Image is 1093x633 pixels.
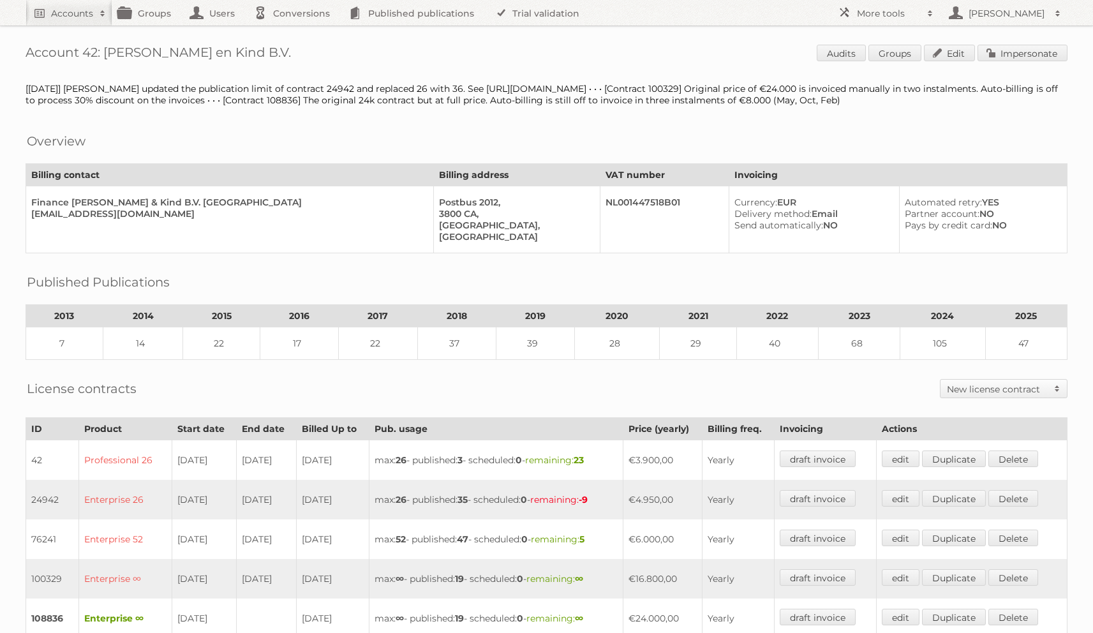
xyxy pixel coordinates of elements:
[31,208,423,220] div: [EMAIL_ADDRESS][DOMAIN_NAME]
[79,418,172,440] th: Product
[623,418,702,440] th: Price (yearly)
[922,569,986,586] a: Duplicate
[734,220,888,231] div: NO
[817,45,866,61] a: Audits
[26,164,434,186] th: Billing contact
[455,573,464,585] strong: 19
[439,231,590,242] div: [GEOGRAPHIC_DATA]
[79,519,172,559] td: Enterprise 52
[183,305,260,327] th: 2015
[296,440,369,480] td: [DATE]
[736,305,818,327] th: 2022
[31,197,423,208] div: Finance [PERSON_NAME] & Kind B.V. [GEOGRAPHIC_DATA]
[600,186,729,253] td: NL001447518B01
[922,530,986,546] a: Duplicate
[965,7,1048,20] h2: [PERSON_NAME]
[922,490,986,507] a: Duplicate
[905,197,982,208] span: Automated retry:
[396,613,404,624] strong: ∞
[27,379,137,398] h2: License contracts
[734,208,888,220] div: Email
[434,164,600,186] th: Billing address
[237,519,296,559] td: [DATE]
[417,327,496,360] td: 37
[579,533,584,545] strong: 5
[988,609,1038,625] a: Delete
[396,494,406,505] strong: 26
[600,164,729,186] th: VAT number
[882,569,919,586] a: edit
[526,613,583,624] span: remaining:
[525,454,584,466] span: remaining:
[183,327,260,360] td: 22
[439,220,590,231] div: [GEOGRAPHIC_DATA],
[905,197,1057,208] div: YES
[26,418,79,440] th: ID
[517,573,523,585] strong: 0
[900,305,985,327] th: 2024
[26,519,79,559] td: 76241
[172,480,237,519] td: [DATE]
[922,609,986,625] a: Duplicate
[26,440,79,480] td: 42
[905,208,979,220] span: Partner account:
[780,569,856,586] a: draft invoice
[455,613,464,624] strong: 19
[26,45,1067,64] h1: Account 42: [PERSON_NAME] en Kind B.V.
[26,83,1067,106] div: [[DATE]] [PERSON_NAME] updated the publication limit of contract 24942 and replaced 26 with 36. S...
[882,490,919,507] a: edit
[978,45,1067,61] a: Impersonate
[369,418,623,440] th: Pub. usage
[780,490,856,507] a: draft invoice
[575,573,583,585] strong: ∞
[985,305,1067,327] th: 2025
[660,327,737,360] td: 29
[988,451,1038,467] a: Delete
[623,519,702,559] td: €6.000,00
[26,327,103,360] td: 7
[868,45,921,61] a: Groups
[517,613,523,624] strong: 0
[922,451,986,467] a: Duplicate
[439,208,590,220] div: 3800 CA,
[103,327,183,360] td: 14
[702,440,774,480] td: Yearly
[736,327,818,360] td: 40
[369,440,623,480] td: max: - published: - scheduled: -
[905,220,992,231] span: Pays by credit card:
[623,480,702,519] td: €4.950,00
[526,573,583,585] span: remaining:
[172,418,237,440] th: Start date
[27,272,170,292] h2: Published Publications
[574,305,659,327] th: 2020
[882,451,919,467] a: edit
[988,490,1038,507] a: Delete
[496,327,574,360] td: 39
[905,208,1057,220] div: NO
[780,609,856,625] a: draft invoice
[734,197,777,208] span: Currency:
[172,440,237,480] td: [DATE]
[924,45,975,61] a: Edit
[988,569,1038,586] a: Delete
[702,480,774,519] td: Yearly
[660,305,737,327] th: 2021
[623,440,702,480] td: €3.900,00
[260,327,339,360] td: 17
[988,530,1038,546] a: Delete
[819,305,900,327] th: 2023
[941,380,1067,398] a: New license contract
[780,530,856,546] a: draft invoice
[237,480,296,519] td: [DATE]
[260,305,339,327] th: 2016
[369,480,623,519] td: max: - published: - scheduled: -
[79,559,172,599] td: Enterprise ∞
[172,559,237,599] td: [DATE]
[103,305,183,327] th: 2014
[516,454,522,466] strong: 0
[237,440,296,480] td: [DATE]
[530,494,588,505] span: remaining:
[521,494,527,505] strong: 0
[339,305,417,327] th: 2017
[457,454,463,466] strong: 3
